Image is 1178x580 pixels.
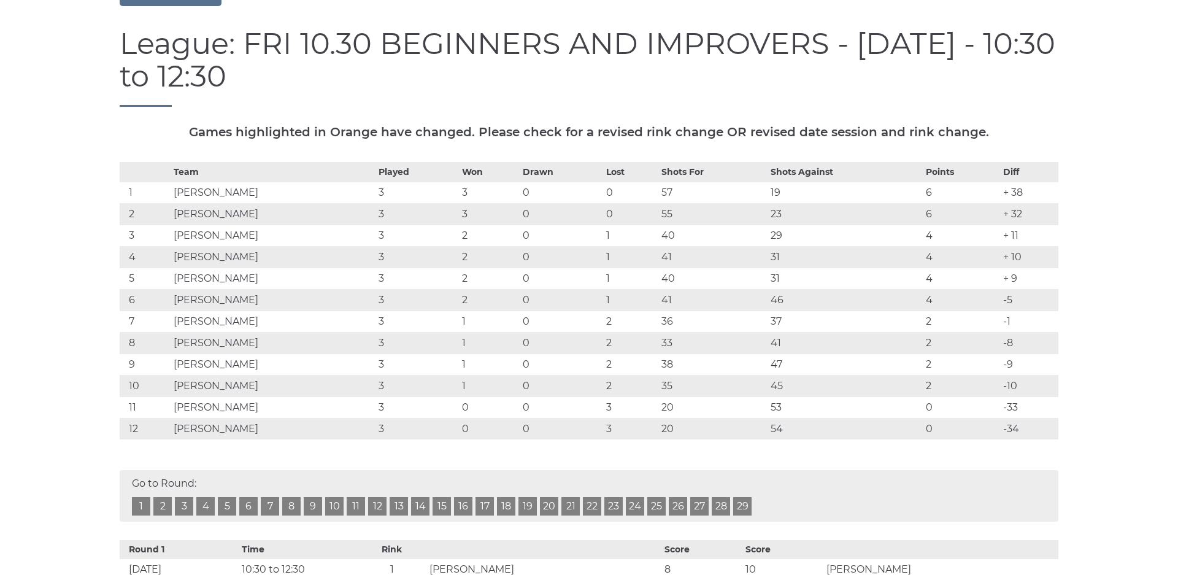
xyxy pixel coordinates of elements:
[604,497,623,516] a: 23
[375,375,458,396] td: 3
[923,203,1000,225] td: 6
[647,497,666,516] a: 25
[603,332,658,354] td: 2
[520,246,602,268] td: 0
[120,28,1058,107] h1: League: FRI 10.30 BEGINNERS AND IMPROVERS - [DATE] - 10:30 to 12:30
[1000,396,1058,418] td: -33
[261,497,279,516] a: 7
[120,246,171,268] td: 4
[171,418,375,439] td: [PERSON_NAME]
[375,182,458,203] td: 3
[375,396,458,418] td: 3
[459,396,520,418] td: 0
[768,418,923,439] td: 54
[120,311,171,332] td: 7
[459,375,520,396] td: 1
[368,497,387,516] a: 12
[768,396,923,418] td: 53
[454,497,472,516] a: 16
[658,311,768,332] td: 36
[658,418,768,439] td: 20
[520,418,602,439] td: 0
[411,497,429,516] a: 14
[120,559,239,580] td: [DATE]
[120,396,171,418] td: 11
[375,162,458,182] th: Played
[923,246,1000,268] td: 4
[426,559,661,580] td: [PERSON_NAME]
[603,418,658,439] td: 3
[603,246,658,268] td: 1
[923,396,1000,418] td: 0
[658,246,768,268] td: 41
[375,289,458,311] td: 3
[459,182,520,203] td: 3
[375,311,458,332] td: 3
[304,497,322,516] a: 9
[239,540,358,559] th: Time
[603,311,658,332] td: 2
[282,497,301,516] a: 8
[375,225,458,246] td: 3
[768,182,923,203] td: 19
[742,540,823,559] th: Score
[171,268,375,289] td: [PERSON_NAME]
[603,396,658,418] td: 3
[459,225,520,246] td: 2
[603,203,658,225] td: 0
[375,203,458,225] td: 3
[171,289,375,311] td: [PERSON_NAME]
[459,354,520,375] td: 1
[120,268,171,289] td: 5
[923,225,1000,246] td: 4
[459,203,520,225] td: 3
[196,497,215,516] a: 4
[626,497,644,516] a: 24
[1000,203,1058,225] td: + 32
[520,162,602,182] th: Drawn
[1000,225,1058,246] td: + 11
[661,559,742,580] td: 8
[923,289,1000,311] td: 4
[120,375,171,396] td: 10
[347,497,365,516] a: 11
[459,268,520,289] td: 2
[120,418,171,439] td: 12
[358,540,426,559] th: Rink
[375,268,458,289] td: 3
[603,354,658,375] td: 2
[1000,354,1058,375] td: -9
[132,497,150,516] a: 1
[459,418,520,439] td: 0
[171,203,375,225] td: [PERSON_NAME]
[768,203,923,225] td: 23
[520,268,602,289] td: 0
[923,332,1000,354] td: 2
[923,182,1000,203] td: 6
[1000,418,1058,439] td: -34
[459,332,520,354] td: 1
[768,162,923,182] th: Shots Against
[923,375,1000,396] td: 2
[923,354,1000,375] td: 2
[171,311,375,332] td: [PERSON_NAME]
[475,497,494,516] a: 17
[520,354,602,375] td: 0
[459,246,520,268] td: 2
[1000,289,1058,311] td: -5
[658,289,768,311] td: 41
[433,497,451,516] a: 15
[1000,182,1058,203] td: + 38
[923,418,1000,439] td: 0
[459,162,520,182] th: Won
[497,497,515,516] a: 18
[658,203,768,225] td: 55
[520,203,602,225] td: 0
[375,246,458,268] td: 3
[658,354,768,375] td: 38
[690,497,709,516] a: 27
[1000,162,1058,182] th: Diff
[658,332,768,354] td: 33
[459,311,520,332] td: 1
[768,268,923,289] td: 31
